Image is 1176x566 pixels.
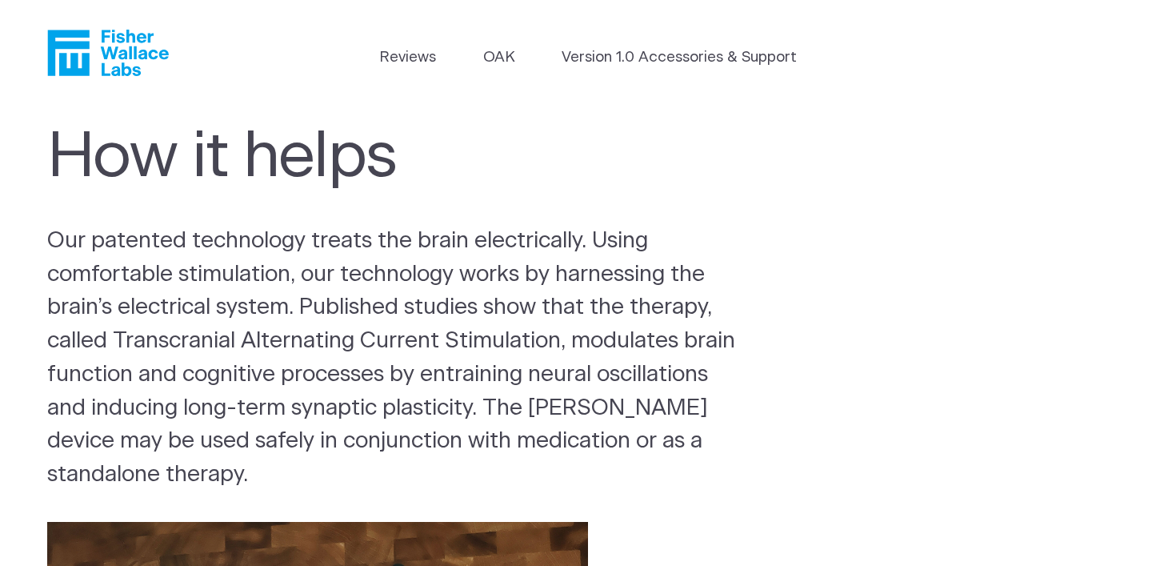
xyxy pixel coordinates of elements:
[483,46,515,69] a: OAK
[379,46,436,69] a: Reviews
[47,225,746,492] p: Our patented technology treats the brain electrically. Using comfortable stimulation, our technol...
[47,121,713,195] h1: How it helps
[562,46,797,69] a: Version 1.0 Accessories & Support
[47,30,169,76] a: Fisher Wallace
